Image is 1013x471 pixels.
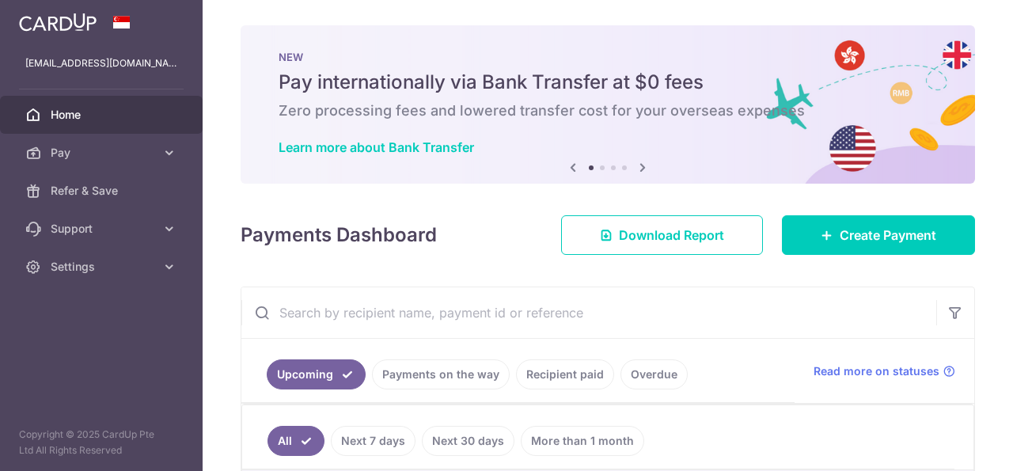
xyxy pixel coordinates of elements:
a: Read more on statuses [814,363,955,379]
a: Learn more about Bank Transfer [279,139,474,155]
p: [EMAIL_ADDRESS][DOMAIN_NAME] [25,55,177,71]
span: Pay [51,145,155,161]
a: Download Report [561,215,763,255]
a: Overdue [620,359,688,389]
a: Upcoming [267,359,366,389]
p: NEW [279,51,937,63]
a: All [267,426,324,456]
span: Settings [51,259,155,275]
a: Create Payment [782,215,975,255]
h6: Zero processing fees and lowered transfer cost for your overseas expenses [279,101,937,120]
span: Support [51,221,155,237]
h5: Pay internationally via Bank Transfer at $0 fees [279,70,937,95]
span: Download Report [619,226,724,245]
img: CardUp [19,13,97,32]
img: Bank transfer banner [241,25,975,184]
h4: Payments Dashboard [241,221,437,249]
a: Recipient paid [516,359,614,389]
input: Search by recipient name, payment id or reference [241,287,936,338]
span: Create Payment [840,226,936,245]
a: Next 30 days [422,426,514,456]
a: Payments on the way [372,359,510,389]
a: More than 1 month [521,426,644,456]
a: Next 7 days [331,426,415,456]
span: Refer & Save [51,183,155,199]
span: Home [51,107,155,123]
span: Read more on statuses [814,363,939,379]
